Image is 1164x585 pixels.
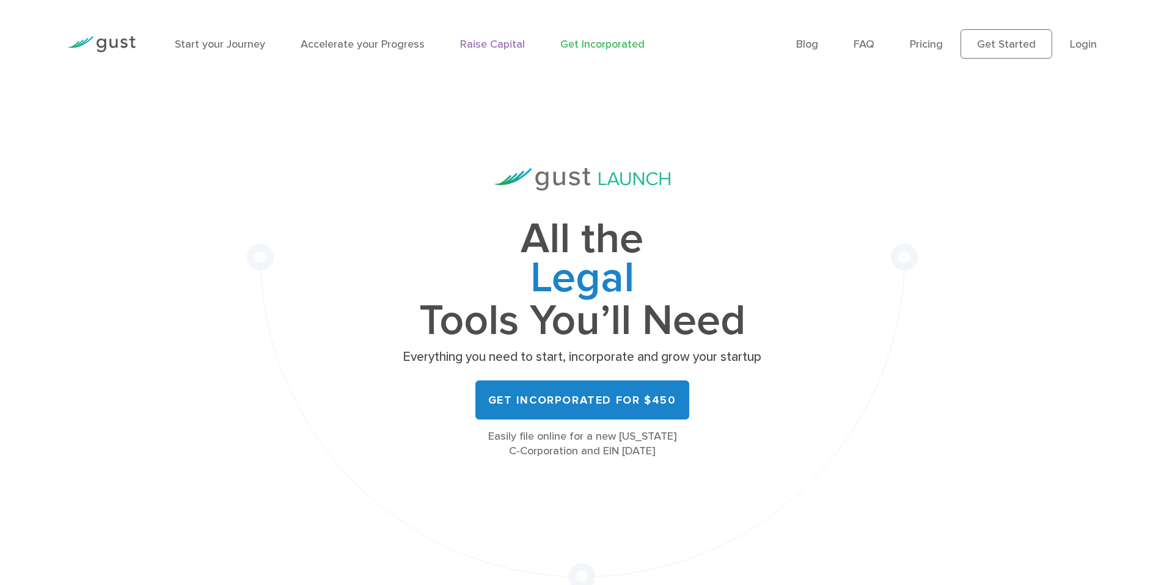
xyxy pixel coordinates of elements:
a: Pricing [910,38,943,51]
a: Login [1070,38,1097,51]
a: Start your Journey [175,38,265,51]
a: Raise Capital [460,38,525,51]
h1: All the Tools You’ll Need [399,220,766,340]
a: FAQ [854,38,874,51]
div: Easily file online for a new [US_STATE] C-Corporation and EIN [DATE] [399,429,766,459]
a: Get Incorporated [560,38,645,51]
span: Legal [399,259,766,302]
p: Everything you need to start, incorporate and grow your startup [399,349,766,366]
a: Get Incorporated for $450 [475,380,689,420]
a: Get Started [961,29,1052,59]
img: Gust Logo [67,36,136,53]
a: Blog [796,38,818,51]
a: Accelerate your Progress [301,38,425,51]
img: Gust Launch Logo [494,168,670,191]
